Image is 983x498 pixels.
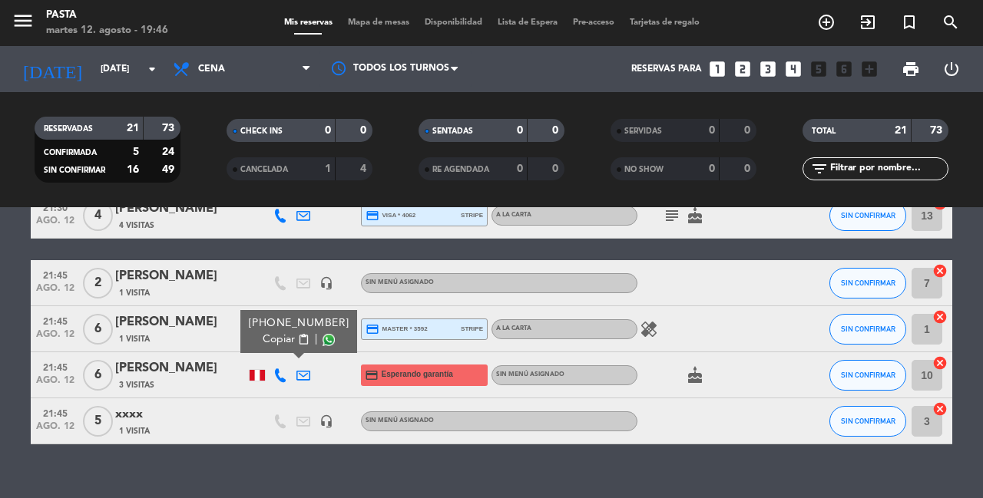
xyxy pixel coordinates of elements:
i: looks_5 [809,59,829,79]
button: SIN CONFIRMAR [829,200,906,231]
strong: 0 [552,163,561,174]
span: 21:30 [36,198,74,216]
span: Sin menú asignado [366,279,434,285]
i: credit_card [366,209,379,223]
span: Disponibilidad [417,18,490,27]
span: | [315,331,318,348]
i: looks_3 [758,59,778,79]
span: ago. 12 [36,329,74,347]
i: turned_in_not [900,13,918,31]
span: RE AGENDADA [432,166,489,173]
div: xxxx [115,404,246,424]
i: subject [663,206,681,225]
span: Pre-acceso [565,18,622,27]
i: power_settings_new [942,60,961,78]
i: arrow_drop_down [143,60,161,78]
i: exit_to_app [859,13,877,31]
span: 21:45 [36,265,74,283]
span: SIN CONFIRMAR [841,417,895,425]
i: cancel [932,263,948,279]
button: SIN CONFIRMAR [829,268,906,298]
span: SIN CONFIRMAR [841,325,895,333]
i: [DATE] [12,52,93,86]
strong: 0 [517,125,523,136]
button: SIN CONFIRMAR [829,360,906,391]
span: Lista de Espera [490,18,565,27]
span: Copiar [263,331,295,348]
span: Sin menú asignado [366,417,434,424]
strong: 0 [744,125,753,136]
i: cancel [932,309,948,325]
i: search [942,13,960,31]
span: Cena [198,64,225,74]
div: [PERSON_NAME] [115,312,246,332]
i: looks_6 [834,59,854,79]
span: CHECK INS [240,127,283,135]
span: Esperando garantía [382,368,453,381]
div: martes 12. agosto - 19:46 [46,23,168,38]
strong: 73 [162,123,177,134]
i: looks_two [733,59,753,79]
span: 6 [83,314,113,345]
strong: 4 [360,163,369,174]
span: 5 [83,406,113,437]
span: print [902,60,920,78]
span: 4 Visitas [119,219,154,232]
i: healing [640,320,658,338]
div: [PERSON_NAME] [115,266,246,286]
span: Mis reservas [276,18,340,27]
button: Copiarcontent_paste [263,331,309,348]
span: CONFIRMADA [44,149,97,157]
i: looks_one [707,59,727,79]
span: ago. 12 [36,216,74,233]
strong: 0 [360,125,369,136]
span: RESERVADAS [44,125,93,133]
span: 3 Visitas [119,379,154,391]
span: Reservas para [631,64,702,74]
i: cancel [932,401,948,417]
i: cancel [932,355,948,371]
i: cake [686,366,704,384]
span: SERVIDAS [624,127,662,135]
strong: 0 [552,125,561,136]
span: SIN CONFIRMAR [44,167,105,174]
div: [PHONE_NUMBER] [249,315,349,331]
span: SIN CONFIRMAR [841,211,895,219]
span: A la carta [496,212,531,218]
span: content_paste [298,334,309,345]
i: menu [12,9,35,32]
div: Pasta [46,8,168,23]
span: ago. 12 [36,375,74,393]
i: cake [686,206,704,225]
span: SIN CONFIRMAR [841,371,895,379]
button: SIN CONFIRMAR [829,314,906,345]
div: [PERSON_NAME] [115,358,246,378]
i: headset_mic [319,414,333,428]
i: credit_card [366,322,379,336]
strong: 24 [162,147,177,157]
span: 6 [83,360,113,391]
span: stripe [461,210,483,220]
span: NO SHOW [624,166,664,173]
strong: 21 [895,125,907,136]
button: menu [12,9,35,38]
span: A la carta [496,325,531,331]
span: 1 Visita [119,287,150,299]
span: 1 Visita [119,333,150,345]
span: SIN CONFIRMAR [841,279,895,287]
span: stripe [461,324,483,334]
strong: 0 [709,163,715,174]
span: SENTADAS [432,127,473,135]
span: master * 3592 [366,322,428,336]
strong: 16 [127,164,139,175]
span: CANCELADA [240,166,288,173]
span: 21:45 [36,358,74,375]
i: add_circle_outline [817,13,836,31]
span: Sin menú asignado [496,371,564,378]
strong: 0 [517,163,523,174]
i: headset_mic [319,276,333,290]
i: filter_list [810,160,829,178]
span: ago. 12 [36,283,74,301]
input: Filtrar por nombre... [829,160,948,177]
span: 4 [83,200,113,231]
